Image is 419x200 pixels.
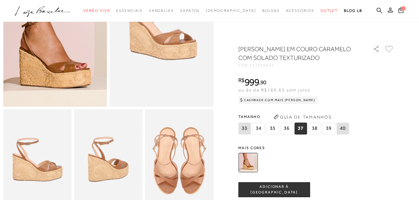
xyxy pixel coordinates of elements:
[397,7,405,15] button: 2
[238,123,251,134] span: 33
[238,182,310,197] button: ADICIONAR À [GEOGRAPHIC_DATA]
[321,5,338,17] a: categoryNavScreenReaderText
[116,5,142,17] a: categoryNavScreenReaderText
[271,112,334,122] button: Guia de Tamanhos
[180,5,200,17] a: categoryNavScreenReaderText
[252,123,265,134] span: 34
[280,123,293,134] span: 36
[149,8,174,13] span: Sandálias
[116,8,142,13] span: Essenciais
[250,63,274,67] span: 137200241
[286,5,314,17] a: categoryNavScreenReaderText
[238,112,350,121] span: Tamanho
[83,8,110,13] span: Verão Viva
[238,87,310,92] span: ou 6x de R$166,65 sem juros
[245,76,259,88] span: 999
[286,8,314,13] span: Acessórios
[401,6,406,11] span: 2
[238,63,363,67] div: CÓD:
[238,146,394,150] span: Mais cores
[83,5,110,17] a: categoryNavScreenReaderText
[336,123,349,134] span: 40
[149,5,174,17] a: categoryNavScreenReaderText
[206,5,256,17] a: noSubCategoriesText
[180,8,200,13] span: Sapatos
[262,5,280,17] a: categoryNavScreenReaderText
[206,8,256,13] span: [DEMOGRAPHIC_DATA]
[308,123,321,134] span: 38
[239,184,310,195] span: ADICIONAR À [GEOGRAPHIC_DATA]
[322,123,335,134] span: 39
[266,123,279,134] span: 35
[344,5,362,17] a: BLOG LB
[294,123,307,134] span: 37
[344,8,362,13] span: BLOG LB
[238,45,355,62] h1: [PERSON_NAME] EM COURO CARAMELO COM SOLADO TEXTURIZADO
[238,77,245,83] i: R$
[259,80,266,85] i: ,
[238,96,318,104] div: Cashback com Mais [PERSON_NAME]
[262,8,280,13] span: Bolsas
[238,153,258,172] img: SANDÁLIA ANABELA EM COURO CARAMELO COM SOLADO TEXTURIZADO
[260,79,266,85] span: 90
[321,8,338,13] span: Outlet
